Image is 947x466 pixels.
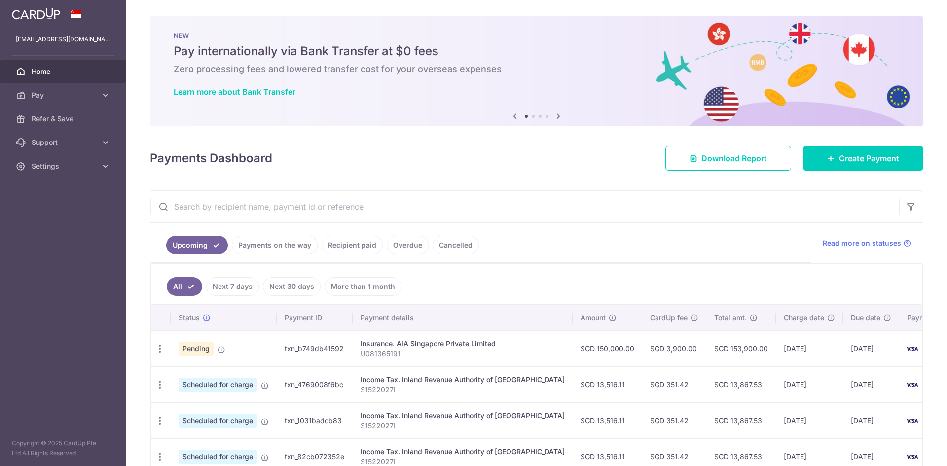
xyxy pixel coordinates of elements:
span: Download Report [701,152,767,164]
img: Bank Card [902,415,922,427]
div: Insurance. AIA Singapore Private Limited [361,339,565,349]
td: [DATE] [843,366,899,402]
span: Pending [179,342,214,356]
img: Bank Card [902,343,922,355]
img: Bank Card [902,451,922,463]
img: Bank Card [902,379,922,391]
span: Home [32,67,97,76]
span: Charge date [784,313,824,323]
div: Income Tax. Inland Revenue Authority of [GEOGRAPHIC_DATA] [361,375,565,385]
td: SGD 13,867.53 [706,366,776,402]
span: Support [32,138,97,147]
span: Refer & Save [32,114,97,124]
a: Cancelled [433,236,479,254]
span: CardUp fee [650,313,688,323]
p: U081365191 [361,349,565,358]
h4: Payments Dashboard [150,149,272,167]
td: SGD 351.42 [642,402,706,438]
input: Search by recipient name, payment id or reference [150,191,899,222]
td: txn_1031badcb83 [277,402,353,438]
a: Create Payment [803,146,923,171]
a: Recipient paid [322,236,383,254]
a: All [167,277,202,296]
a: Payments on the way [232,236,318,254]
p: S1522027I [361,421,565,430]
a: More than 1 month [325,277,401,296]
span: Pay [32,90,97,100]
a: Next 7 days [206,277,259,296]
img: Bank transfer banner [150,16,923,126]
td: SGD 150,000.00 [573,330,642,366]
p: [EMAIL_ADDRESS][DOMAIN_NAME] [16,35,110,44]
td: [DATE] [843,330,899,366]
td: [DATE] [776,402,843,438]
span: Total amt. [714,313,747,323]
td: SGD 13,516.11 [573,402,642,438]
td: SGD 13,516.11 [573,366,642,402]
th: Payment ID [277,305,353,330]
a: Learn more about Bank Transfer [174,87,295,97]
span: Amount [581,313,606,323]
span: Create Payment [839,152,899,164]
p: NEW [174,32,900,39]
span: Status [179,313,200,323]
a: Next 30 days [263,277,321,296]
a: Overdue [387,236,429,254]
td: SGD 351.42 [642,366,706,402]
img: CardUp [12,8,60,20]
td: [DATE] [843,402,899,438]
h5: Pay internationally via Bank Transfer at $0 fees [174,43,900,59]
td: txn_b749db41592 [277,330,353,366]
span: Due date [851,313,880,323]
td: SGD 3,900.00 [642,330,706,366]
span: Settings [32,161,97,171]
td: txn_4769008f6bc [277,366,353,402]
div: Income Tax. Inland Revenue Authority of [GEOGRAPHIC_DATA] [361,411,565,421]
span: Scheduled for charge [179,450,257,464]
span: Scheduled for charge [179,414,257,428]
a: Read more on statuses [823,238,911,248]
div: Income Tax. Inland Revenue Authority of [GEOGRAPHIC_DATA] [361,447,565,457]
span: Scheduled for charge [179,378,257,392]
th: Payment details [353,305,573,330]
td: SGD 13,867.53 [706,402,776,438]
td: SGD 153,900.00 [706,330,776,366]
a: Upcoming [166,236,228,254]
td: [DATE] [776,366,843,402]
span: Read more on statuses [823,238,901,248]
h6: Zero processing fees and lowered transfer cost for your overseas expenses [174,63,900,75]
td: [DATE] [776,330,843,366]
a: Download Report [665,146,791,171]
p: S1522027I [361,385,565,394]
